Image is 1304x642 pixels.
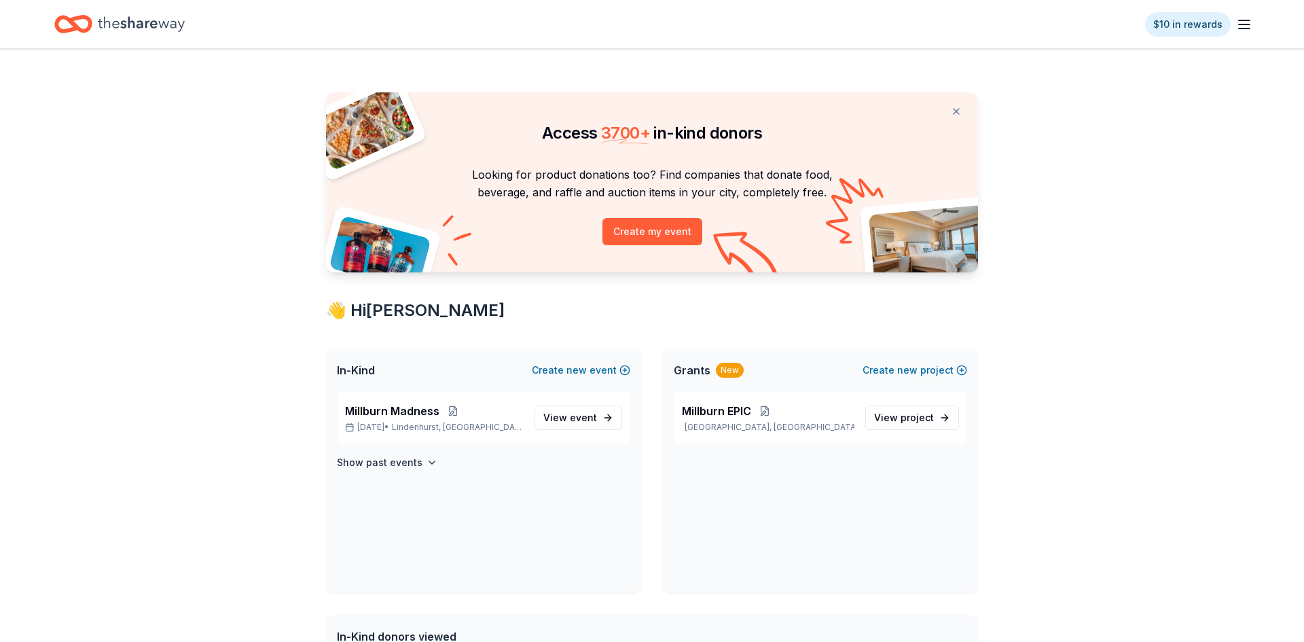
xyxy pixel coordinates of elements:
[392,422,524,433] span: Lindenhurst, [GEOGRAPHIC_DATA]
[682,422,854,433] p: [GEOGRAPHIC_DATA], [GEOGRAPHIC_DATA]
[337,362,375,378] span: In-Kind
[570,412,597,423] span: event
[342,166,962,202] p: Looking for product donations too? Find companies that donate food, beverage, and raffle and auct...
[716,363,744,378] div: New
[337,454,437,471] button: Show past events
[345,422,524,433] p: [DATE] •
[863,362,967,378] button: Createnewproject
[674,362,710,378] span: Grants
[874,410,934,426] span: View
[566,362,587,378] span: new
[326,300,978,321] div: 👋 Hi [PERSON_NAME]
[602,218,702,245] button: Create my event
[345,403,439,419] span: Millburn Madness
[532,362,630,378] button: Createnewevent
[535,406,622,430] a: View event
[897,362,918,378] span: new
[337,454,422,471] h4: Show past events
[54,8,185,40] a: Home
[865,406,959,430] a: View project
[311,84,417,171] img: Pizza
[542,123,762,143] span: Access in-kind donors
[682,403,751,419] span: Millburn EPIC
[713,232,781,283] img: Curvy arrow
[601,123,650,143] span: 3700 +
[543,410,597,426] span: View
[901,412,934,423] span: project
[1145,12,1231,37] a: $10 in rewards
